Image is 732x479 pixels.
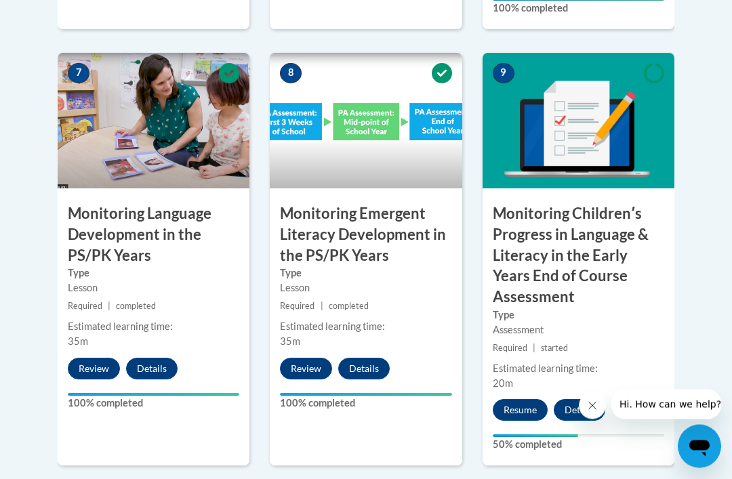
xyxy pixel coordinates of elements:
[579,392,606,419] iframe: Close message
[280,358,332,380] button: Review
[280,394,451,396] div: Your progress
[493,400,548,421] button: Resume
[493,64,514,84] span: 9
[68,266,239,281] label: Type
[493,323,664,338] div: Assessment
[68,64,89,84] span: 7
[58,54,249,189] img: Course Image
[483,54,674,189] img: Course Image
[68,320,239,335] div: Estimated learning time:
[116,301,156,312] span: completed
[493,343,527,354] span: Required
[280,396,451,411] label: 100% completed
[493,435,579,438] div: Your progress
[280,336,300,348] span: 35m
[280,64,302,84] span: 8
[270,204,462,266] h3: Monitoring Emergent Literacy Development in the PS/PK Years
[280,320,451,335] div: Estimated learning time:
[280,281,451,296] div: Lesson
[280,266,451,281] label: Type
[270,54,462,189] img: Course Image
[321,301,323,312] span: |
[108,301,110,312] span: |
[68,358,120,380] button: Review
[126,358,178,380] button: Details
[329,301,369,312] span: completed
[541,343,568,354] span: started
[68,394,239,396] div: Your progress
[68,336,88,348] span: 35m
[68,301,102,312] span: Required
[554,400,605,421] button: Details
[493,1,664,16] label: 100% completed
[280,301,314,312] span: Required
[611,390,721,419] iframe: Message from company
[493,308,664,323] label: Type
[493,362,664,377] div: Estimated learning time:
[58,204,249,266] h3: Monitoring Language Development in the PS/PK Years
[533,343,535,354] span: |
[68,281,239,296] div: Lesson
[483,204,674,308] h3: Monitoring Childrenʹs Progress in Language & Literacy in the Early Years End of Course Assessment
[68,396,239,411] label: 100% completed
[678,425,721,468] iframe: Button to launch messaging window
[338,358,390,380] button: Details
[493,438,664,453] label: 50% completed
[493,378,513,390] span: 20m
